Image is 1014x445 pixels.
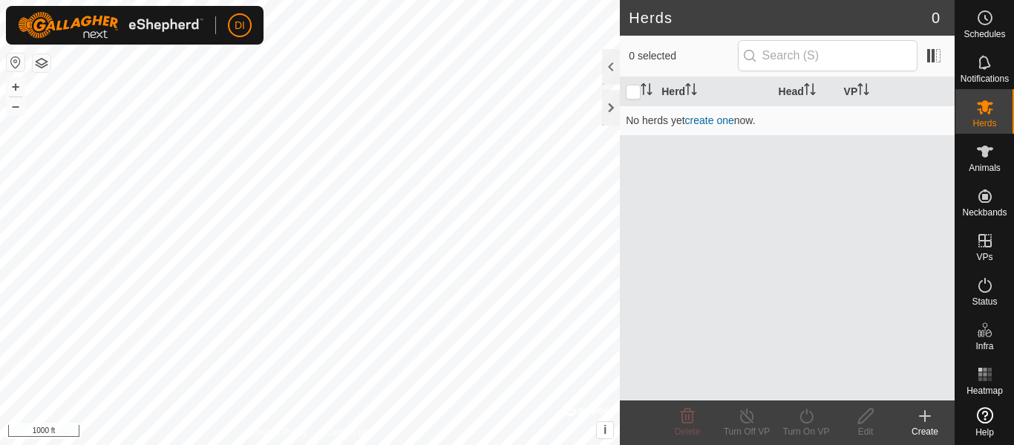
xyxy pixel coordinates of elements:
span: 0 [932,7,940,29]
span: Animals [969,163,1001,172]
a: create one [685,114,734,126]
input: Search (S) [738,40,917,71]
span: Delete [675,426,701,437]
span: Herds [972,119,996,128]
button: Map Layers [33,54,50,72]
p-sorticon: Activate to sort [685,85,697,97]
span: Infra [975,342,993,351]
span: Heatmap [966,386,1003,395]
a: Privacy Policy [252,426,307,439]
span: Notifications [961,74,1009,83]
span: Help [975,428,994,437]
th: VP [838,77,955,106]
button: + [7,78,24,96]
td: No herds yet now. [620,105,955,135]
div: Turn Off VP [717,425,776,438]
span: Neckbands [962,208,1007,217]
span: 0 selected [629,48,737,64]
span: Schedules [964,30,1005,39]
div: Edit [836,425,895,438]
button: i [597,422,613,438]
span: i [604,423,606,436]
p-sorticon: Activate to sort [641,85,652,97]
th: Herd [655,77,772,106]
span: Status [972,297,997,306]
button: – [7,97,24,115]
img: Gallagher Logo [18,12,203,39]
span: DI [235,18,245,33]
a: Contact Us [324,426,368,439]
h2: Herds [629,9,932,27]
div: Create [895,425,955,438]
p-sorticon: Activate to sort [857,85,869,97]
a: Help [955,401,1014,443]
button: Reset Map [7,53,24,71]
p-sorticon: Activate to sort [804,85,816,97]
span: VPs [976,253,992,262]
div: Turn On VP [776,425,836,438]
th: Head [773,77,838,106]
